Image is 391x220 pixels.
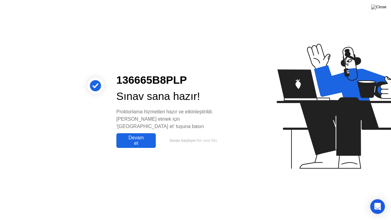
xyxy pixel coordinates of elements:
[159,135,227,146] button: Sınav başlıyor9m and 58s
[371,5,386,9] img: Close
[116,88,227,105] div: Sınav sana hazır!
[118,135,154,146] div: Devam et
[116,133,156,148] button: Devam et
[197,138,217,143] span: 9m and 58s
[116,108,227,130] div: Proktorlama hizmetleri hazır ve etkinleştirildi. [PERSON_NAME] etmek için '[GEOGRAPHIC_DATA] et' ...
[116,72,227,88] div: 136665B8PLP
[370,199,385,214] div: Open Intercom Messenger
